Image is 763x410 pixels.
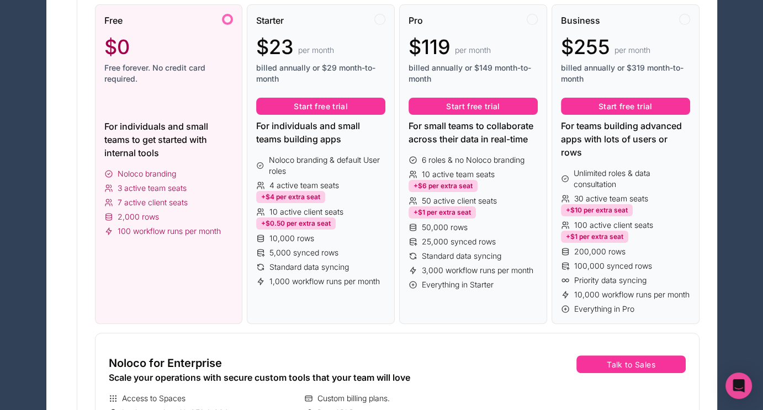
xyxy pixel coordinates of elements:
span: 100 workflow runs per month [118,226,221,237]
span: $23 [256,36,294,58]
div: For individuals and small teams to get started with internal tools [104,120,234,159]
div: +$0.50 per extra seat [256,217,336,230]
span: 50,000 rows [422,222,468,233]
div: For individuals and small teams building apps [256,119,385,146]
span: 10,000 rows [269,233,314,244]
span: 50 active client seats [422,195,497,206]
span: Everything in Starter [422,279,494,290]
div: +$4 per extra seat [256,191,325,203]
button: Talk to Sales [576,355,685,373]
div: +$1 per extra seat [561,231,628,243]
span: Standard data syncing [269,262,349,273]
span: Business [561,14,600,27]
div: For small teams to collaborate across their data in real-time [409,119,538,146]
span: 10 active client seats [269,206,343,217]
span: 25,000 synced rows [422,236,496,247]
div: Scale your operations with secure custom tools that your team will love [109,371,496,384]
span: Free [104,14,123,27]
div: +$10 per extra seat [561,204,633,216]
div: Open Intercom Messenger [725,372,752,399]
button: Start free trial [256,98,385,115]
span: Noloco for Enterprise [109,355,222,371]
span: $0 [104,36,130,58]
span: $255 [561,36,610,58]
span: 6 roles & no Noloco branding [422,155,524,166]
span: 4 active team seats [269,180,339,191]
span: billed annually or $149 month-to-month [409,62,538,84]
span: per month [614,45,650,56]
span: Pro [409,14,423,27]
span: billed annually or $319 month-to-month [561,62,690,84]
span: Unlimited roles & data consultation [574,168,690,190]
span: billed annually or $29 month-to-month [256,62,385,84]
span: 10,000 workflow runs per month [574,289,690,300]
span: Standard data syncing [422,251,501,262]
button: Start free trial [409,98,538,115]
div: +$1 per extra seat [409,206,476,219]
span: Priority data syncing [574,275,647,286]
span: 100,000 synced rows [574,260,652,271]
span: 30 active team seats [574,193,648,204]
span: $119 [409,36,451,58]
span: Starter [256,14,284,27]
span: 200,000 rows [574,246,626,257]
span: 5,000 synced rows [269,247,338,258]
span: per month [298,45,334,56]
span: 7 active client seats [118,197,188,208]
span: 3 active team seats [118,183,187,194]
span: 2,000 rows [118,211,159,222]
span: Noloco branding [118,168,176,179]
span: 100 active client seats [574,220,653,231]
div: +$6 per extra seat [409,180,478,192]
button: Start free trial [561,98,690,115]
span: Noloco branding & default User roles [269,155,385,177]
div: For teams building advanced apps with lots of users or rows [561,119,690,159]
span: Access to Spaces [122,393,186,404]
span: 10 active team seats [422,169,495,180]
span: Free forever. No credit card required. [104,62,234,84]
span: Everything in Pro [574,303,634,315]
span: Custom billing plans. [317,393,390,404]
span: per month [455,45,491,56]
span: 1,000 workflow runs per month [269,276,380,287]
span: 3,000 workflow runs per month [422,265,533,276]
